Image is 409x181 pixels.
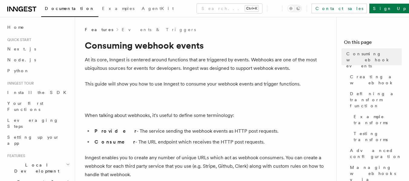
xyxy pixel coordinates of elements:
h1: Consuming webhook events [85,40,327,51]
li: - The URL endpoint which receives the HTTP post requests. [93,138,327,146]
span: Example transforms [354,114,402,126]
a: Example transforms [351,111,402,128]
span: Local Development [5,162,66,174]
p: At its core, Inngest is centered around functions that are triggered by events. Webhooks are one ... [85,56,327,73]
a: Leveraging Steps [5,115,71,132]
p: When talking about webhooks, it's useful to define some terminology: [85,111,327,120]
kbd: Ctrl+K [245,5,259,11]
a: AgentKit [138,2,177,16]
span: Python [7,68,29,73]
a: Consuming webhook events [344,48,402,71]
p: This guide will show you how to use Inngest to consume your webhook events and trigger functions. [85,80,327,88]
span: Creating a webhook [350,74,402,86]
span: AgentKit [142,6,174,11]
button: Toggle dark mode [287,5,302,12]
a: Defining a transform function [348,88,402,111]
strong: Provider [94,128,137,134]
span: Setting up your app [7,135,59,146]
span: Install the SDK [7,90,70,95]
span: Documentation [45,6,95,11]
a: Examples [98,2,138,16]
a: Next.js [5,44,71,54]
a: Setting up your app [5,132,71,149]
span: Features [85,27,113,33]
a: Home [5,22,71,33]
span: Quick start [5,37,31,42]
span: Testing transforms [354,131,402,143]
a: Node.js [5,54,71,65]
a: Python [5,65,71,76]
span: Consuming webhook events [346,51,402,69]
button: Search...Ctrl+K [197,4,262,13]
a: Advanced configuration [348,145,402,162]
a: Creating a webhook [348,71,402,88]
span: Advanced configuration [350,147,402,160]
a: Testing transforms [351,128,402,145]
h4: On this page [344,39,402,48]
li: - The service sending the webhook events as HTTP post requests. [93,127,327,135]
span: Home [7,24,24,30]
a: Install the SDK [5,87,71,98]
span: Features [5,154,25,158]
a: Documentation [41,2,98,17]
span: Defining a transform function [350,91,402,109]
a: Your first Functions [5,98,71,115]
span: Your first Functions [7,101,43,112]
button: Local Development [5,160,71,176]
span: Next.js [7,47,36,51]
span: Node.js [7,57,36,62]
p: Inngest enables you to create any number of unique URLs which act as webhook consumers. You can c... [85,154,327,179]
span: Leveraging Steps [7,118,58,129]
a: Contact sales [312,4,367,13]
a: Events & Triggers [122,27,196,33]
span: Examples [102,6,134,11]
span: Inngest tour [5,81,34,86]
strong: Consumer [94,139,135,145]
